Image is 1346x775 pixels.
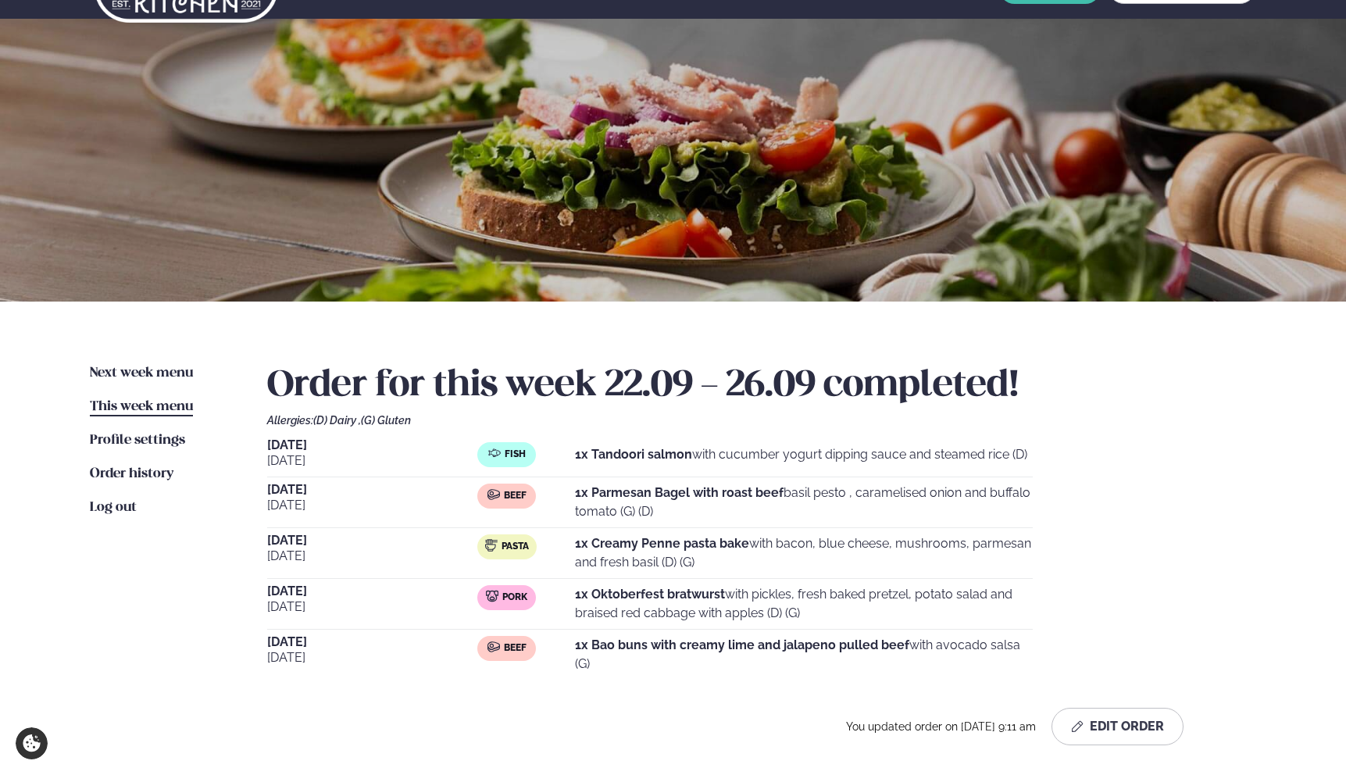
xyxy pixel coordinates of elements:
strong: 1x Tandoori salmon [575,447,692,462]
div: Allergies: [267,414,1256,427]
img: beef.svg [487,488,500,501]
span: Fish [505,448,526,461]
span: [DATE] [267,452,477,470]
p: basil pesto , caramelised onion and buffalo tomato (G) (D) [575,484,1033,521]
h2: Order for this week 22.09 - 26.09 completed! [267,364,1256,408]
a: Cookie settings [16,727,48,759]
p: with bacon, blue cheese, mushrooms, parmesan and fresh basil (D) (G) [575,534,1033,572]
p: with avocado salsa (G) [575,636,1033,673]
img: pork.svg [486,590,498,602]
span: Pork [502,591,527,604]
span: [DATE] [267,547,477,566]
img: pasta.svg [485,539,498,552]
strong: 1x Creamy Penne pasta bake [575,536,749,551]
span: Order history [90,467,173,480]
span: Pasta [502,541,529,553]
span: [DATE] [267,636,477,648]
strong: 1x Oktoberfest bratwurst [575,587,725,602]
span: [DATE] [267,585,477,598]
a: Order history [90,465,173,484]
a: Next week menu [90,364,193,383]
span: Next week menu [90,366,193,380]
strong: 1x Bao buns with creamy lime and jalapeno pulled beef [575,637,909,652]
span: (D) Dairy , [313,414,361,427]
button: Edit Order [1051,708,1184,745]
p: with cucumber yogurt dipping sauce and steamed rice (D) [575,445,1027,464]
strong: 1x Parmesan Bagel with roast beef [575,485,784,500]
span: [DATE] [267,484,477,496]
img: beef.svg [487,641,500,653]
span: Beef [504,642,527,655]
span: [DATE] [267,439,477,452]
a: This week menu [90,398,193,416]
span: Beef [504,490,527,502]
span: You updated order on [DATE] 9:11 am [846,720,1045,733]
a: Profile settings [90,431,185,450]
span: [DATE] [267,648,477,667]
span: Log out [90,501,137,514]
span: [DATE] [267,598,477,616]
img: fish.svg [488,447,501,459]
span: [DATE] [267,534,477,547]
span: Profile settings [90,434,185,447]
span: This week menu [90,400,193,413]
p: with pickles, fresh baked pretzel, potato salad and braised red cabbage with apples (D) (G) [575,585,1033,623]
span: [DATE] [267,496,477,515]
a: Log out [90,498,137,517]
span: (G) Gluten [361,414,411,427]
